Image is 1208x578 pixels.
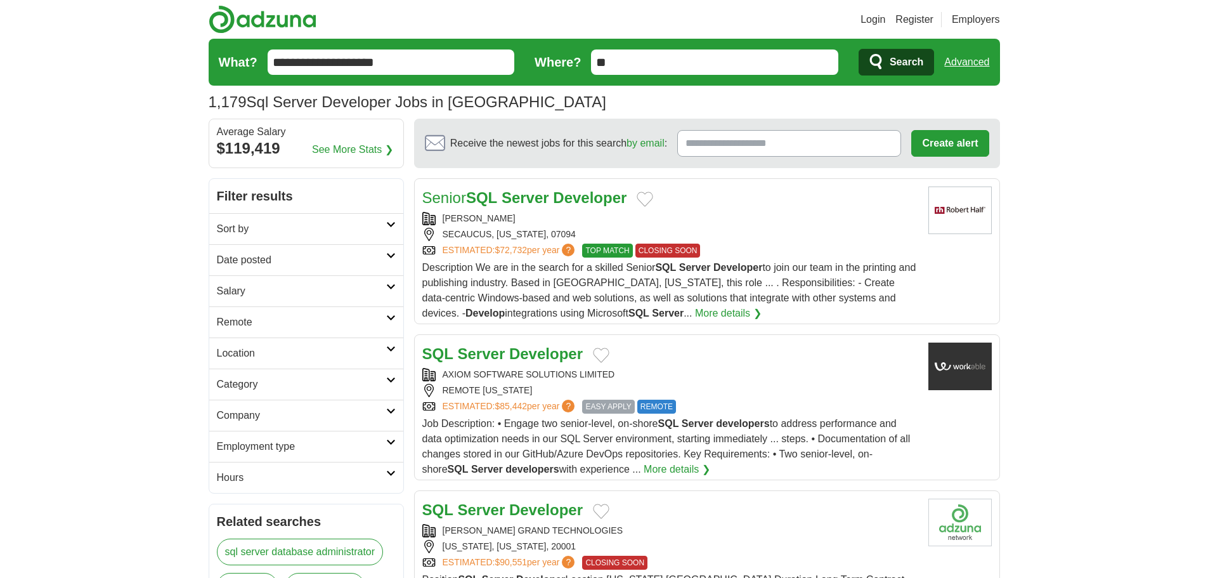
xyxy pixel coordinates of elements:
[217,539,384,565] a: sql server database administrator
[716,418,769,429] strong: developers
[471,464,503,475] strong: Server
[422,418,911,475] span: Job Description: • Engage two senior-level, on-shore to address performance and data optimization...
[217,315,386,330] h2: Remote
[217,512,396,531] h2: Related searches
[209,179,403,213] h2: Filter results
[217,127,396,137] div: Average Salary
[217,439,386,454] h2: Employment type
[422,384,918,397] div: REMOTE [US_STATE]
[422,501,453,518] strong: SQL
[422,345,453,362] strong: SQL
[658,418,679,429] strong: SQL
[209,306,403,338] a: Remote
[637,192,653,207] button: Add to favorite jobs
[448,464,469,475] strong: SQL
[312,142,393,157] a: See More Stats ❯
[627,138,665,148] a: by email
[465,308,505,319] strong: Develop
[209,369,403,400] a: Category
[458,345,505,362] strong: Server
[582,556,647,570] span: CLOSING SOON
[422,189,627,206] a: SeniorSQL Server Developer
[509,345,583,362] strong: Developer
[217,284,386,299] h2: Salary
[562,556,575,568] span: ?
[422,501,583,518] a: SQL Server Developer
[209,93,606,110] h1: Sql Server Developer Jobs in [GEOGRAPHIC_DATA]
[582,400,634,414] span: EASY APPLY
[443,400,578,414] a: ESTIMATED:$85,442per year?
[209,400,403,431] a: Company
[209,244,403,275] a: Date posted
[553,189,627,206] strong: Developer
[695,306,762,321] a: More details ❯
[217,470,386,485] h2: Hours
[509,501,583,518] strong: Developer
[562,400,575,412] span: ?
[644,462,710,477] a: More details ❯
[209,462,403,493] a: Hours
[209,431,403,462] a: Employment type
[209,338,403,369] a: Location
[593,348,609,363] button: Add to favorite jobs
[502,189,549,206] strong: Server
[655,262,676,273] strong: SQL
[209,275,403,306] a: Salary
[217,346,386,361] h2: Location
[466,189,497,206] strong: SQL
[890,49,923,75] span: Search
[422,524,918,537] div: [PERSON_NAME] GRAND TECHNOLOGIES
[443,556,578,570] a: ESTIMATED:$90,551per year?
[422,262,916,319] span: Description We are in the search for a skilled Senior to join our team in the printing and publis...
[635,244,701,258] span: CLOSING SOON
[682,418,713,429] strong: Server
[535,53,581,72] label: Where?
[217,221,386,237] h2: Sort by
[217,377,386,392] h2: Category
[450,136,667,151] span: Receive the newest jobs for this search :
[422,540,918,553] div: [US_STATE], [US_STATE], 20001
[952,12,1000,27] a: Employers
[217,137,396,160] div: $119,419
[628,308,649,319] strong: SQL
[495,401,527,411] span: $85,442
[505,464,559,475] strong: developers
[928,343,992,390] img: Company logo
[443,213,516,223] a: [PERSON_NAME]
[637,400,676,414] span: REMOTE
[209,5,316,34] img: Adzuna logo
[219,53,257,72] label: What?
[562,244,575,256] span: ?
[861,12,885,27] a: Login
[495,557,527,567] span: $90,551
[859,49,934,76] button: Search
[944,49,989,75] a: Advanced
[679,262,711,273] strong: Server
[209,91,247,114] span: 1,179
[458,501,505,518] strong: Server
[911,130,989,157] button: Create alert
[422,368,918,381] div: AXIOM SOFTWARE SOLUTIONS LIMITED
[593,504,609,519] button: Add to favorite jobs
[217,253,386,268] h2: Date posted
[209,213,403,244] a: Sort by
[443,244,578,258] a: ESTIMATED:$72,732per year?
[422,345,583,362] a: SQL Server Developer
[928,499,992,546] img: Company logo
[652,308,684,319] strong: Server
[217,408,386,423] h2: Company
[713,262,762,273] strong: Developer
[895,12,933,27] a: Register
[582,244,632,258] span: TOP MATCH
[928,187,992,234] img: Robert Half logo
[422,228,918,241] div: SECAUCUS, [US_STATE], 07094
[495,245,527,255] span: $72,732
